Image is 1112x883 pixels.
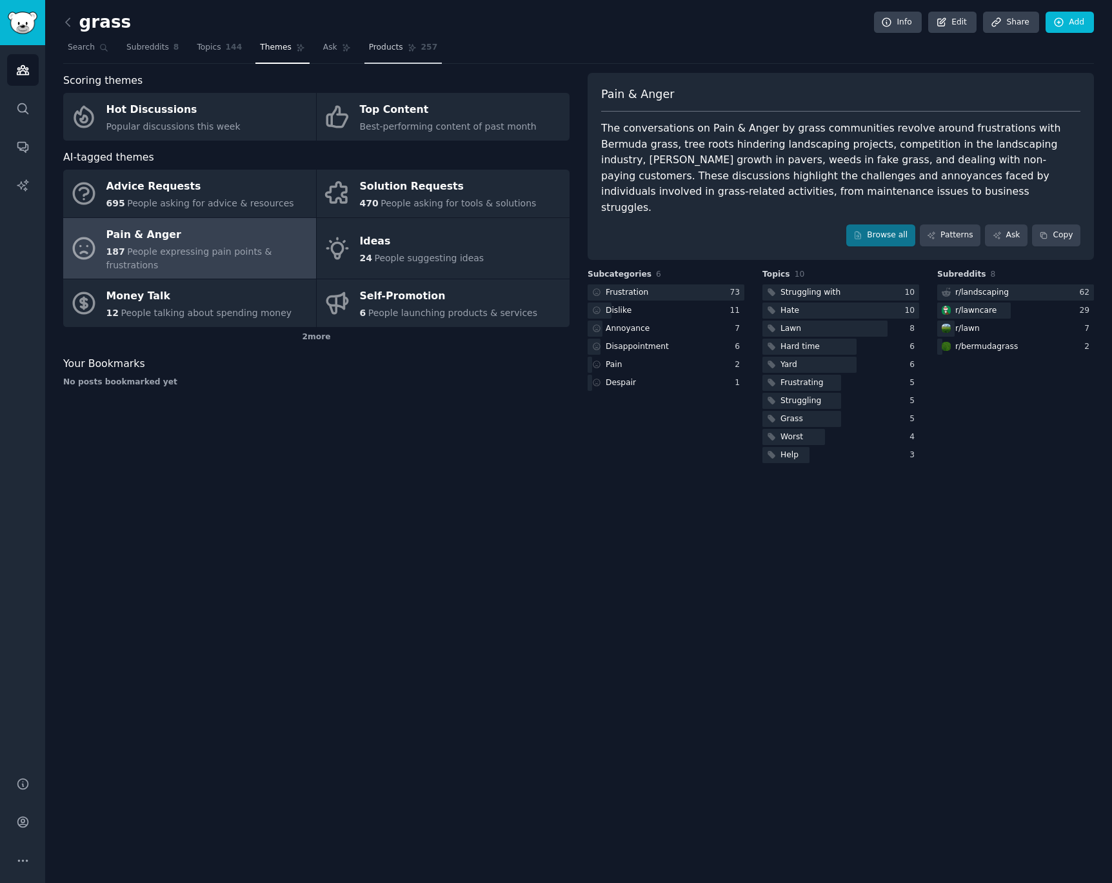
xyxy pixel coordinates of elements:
[588,321,744,337] a: Annoyance7
[937,303,1094,319] a: lawncarer/lawncare29
[63,279,316,327] a: Money Talk12People talking about spending money
[780,341,820,353] div: Hard time
[606,341,669,353] div: Disappointment
[588,269,651,281] span: Subcategories
[909,413,919,425] div: 5
[1046,12,1094,34] a: Add
[780,287,840,299] div: Struggling with
[1084,323,1094,335] div: 7
[795,270,805,279] span: 10
[762,269,790,281] span: Topics
[106,246,125,257] span: 187
[63,170,316,217] a: Advice Requests695People asking for advice & resources
[127,198,293,208] span: People asking for advice & resources
[369,42,403,54] span: Products
[928,12,977,34] a: Edit
[1079,287,1094,299] div: 62
[1032,224,1080,246] button: Copy
[106,224,310,245] div: Pain & Anger
[762,303,919,319] a: Hate10
[983,12,1038,34] a: Share
[735,323,744,335] div: 7
[63,377,570,388] div: No posts bookmarked yet
[606,359,622,371] div: Pain
[364,37,442,64] a: Products257
[909,323,919,335] div: 8
[985,224,1028,246] a: Ask
[226,42,243,54] span: 144
[780,450,799,461] div: Help
[780,395,821,407] div: Struggling
[368,308,537,318] span: People launching products & services
[601,121,1080,215] div: The conversations on Pain & Anger by grass communities revolve around frustrations with Bermuda g...
[126,42,169,54] span: Subreddits
[762,375,919,391] a: Frustrating5
[106,198,125,208] span: 695
[909,450,919,461] div: 3
[942,342,951,351] img: bermudagrass
[601,86,674,103] span: Pain & Anger
[780,377,823,389] div: Frustrating
[317,170,570,217] a: Solution Requests470People asking for tools & solutions
[588,284,744,301] a: Frustration73
[255,37,310,64] a: Themes
[955,305,997,317] div: r/ lawncare
[955,287,1009,299] div: r/ landscaping
[106,246,272,270] span: People expressing pain points & frustrations
[762,339,919,355] a: Hard time6
[588,303,744,319] a: Dislike11
[904,305,919,317] div: 10
[63,327,570,348] div: 2 more
[909,432,919,443] div: 4
[323,42,337,54] span: Ask
[63,218,316,279] a: Pain & Anger187People expressing pain points & frustrations
[730,287,744,299] div: 73
[909,359,919,371] div: 6
[360,177,537,197] div: Solution Requests
[937,321,1094,337] a: lawnr/lawn7
[317,218,570,279] a: Ideas24People suggesting ideas
[846,224,915,246] a: Browse all
[106,286,292,307] div: Money Talk
[606,287,648,299] div: Frustration
[762,393,919,409] a: Struggling5
[1079,305,1094,317] div: 29
[606,323,650,335] div: Annoyance
[762,284,919,301] a: Struggling with10
[63,356,145,372] span: Your Bookmarks
[762,357,919,373] a: Yard6
[360,121,537,132] span: Best-performing content of past month
[909,395,919,407] div: 5
[197,42,221,54] span: Topics
[68,42,95,54] span: Search
[106,121,241,132] span: Popular discussions this week
[942,324,951,333] img: lawn
[606,377,636,389] div: Despair
[374,253,484,263] span: People suggesting ideas
[360,253,372,263] span: 24
[937,284,1094,301] a: r/landscaping62
[904,287,919,299] div: 10
[735,377,744,389] div: 1
[360,198,379,208] span: 470
[735,341,744,353] div: 6
[174,42,179,54] span: 8
[955,341,1018,353] div: r/ bermudagrass
[317,279,570,327] a: Self-Promotion6People launching products & services
[63,73,143,89] span: Scoring themes
[1084,341,1094,353] div: 2
[421,42,438,54] span: 257
[942,306,951,315] img: lawncare
[8,12,37,34] img: GummySearch logo
[762,429,919,445] a: Worst4
[656,270,661,279] span: 6
[780,413,803,425] div: Grass
[762,447,919,463] a: Help3
[63,150,154,166] span: AI-tagged themes
[762,321,919,337] a: Lawn8
[920,224,980,246] a: Patterns
[937,339,1094,355] a: bermudagrassr/bermudagrass2
[762,411,919,427] a: Grass5
[106,308,119,318] span: 12
[780,323,801,335] div: Lawn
